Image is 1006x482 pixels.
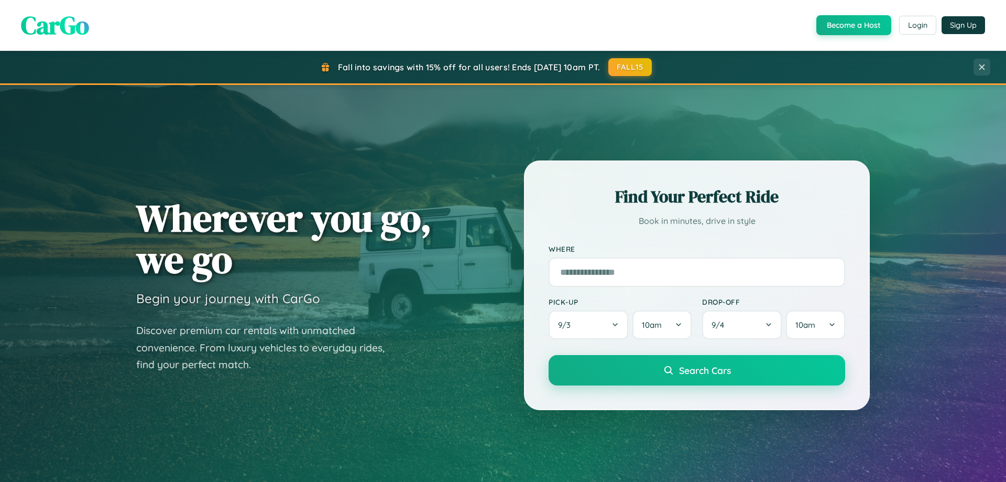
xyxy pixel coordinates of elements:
[786,310,845,339] button: 10am
[21,8,89,42] span: CarGo
[816,15,891,35] button: Become a Host
[136,322,398,373] p: Discover premium car rentals with unmatched convenience. From luxury vehicles to everyday rides, ...
[338,62,600,72] span: Fall into savings with 15% off for all users! Ends [DATE] 10am PT.
[549,213,845,229] p: Book in minutes, drive in style
[136,291,320,306] h3: Begin your journey with CarGo
[702,297,845,306] label: Drop-off
[549,355,845,385] button: Search Cars
[702,310,782,339] button: 9/4
[942,16,985,34] button: Sign Up
[549,310,628,339] button: 9/3
[632,310,692,339] button: 10am
[549,297,692,306] label: Pick-up
[899,16,936,35] button: Login
[136,197,432,280] h1: Wherever you go, we go
[549,244,845,253] label: Where
[608,58,652,76] button: FALL15
[558,320,576,330] span: 9 / 3
[795,320,815,330] span: 10am
[679,365,731,376] span: Search Cars
[549,185,845,208] h2: Find Your Perfect Ride
[712,320,729,330] span: 9 / 4
[642,320,662,330] span: 10am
